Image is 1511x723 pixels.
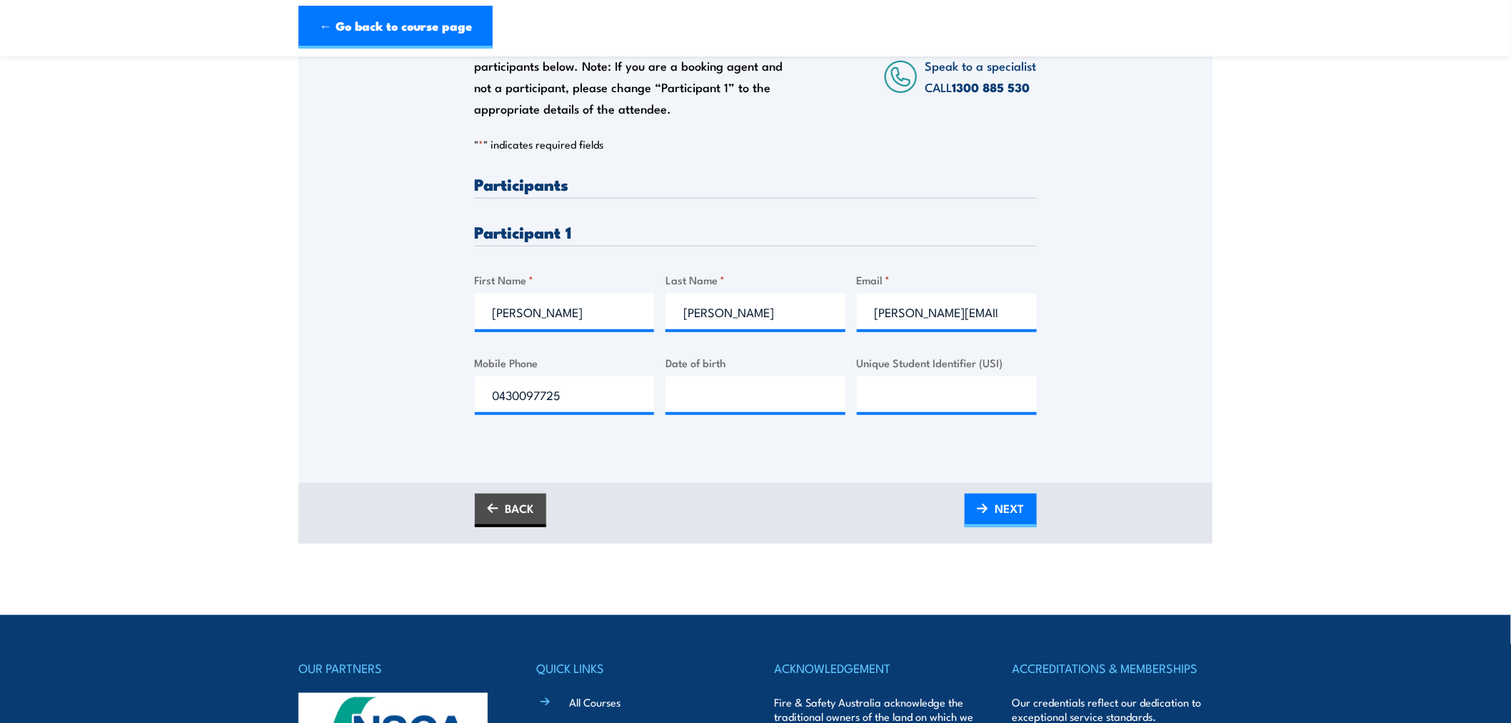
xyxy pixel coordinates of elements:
div: Please provide names and contact details for each of the participants below. Note: If you are a b... [475,34,799,119]
a: BACK [475,494,546,527]
label: Unique Student Identifier (USI) [857,354,1037,371]
a: NEXT [965,494,1037,527]
a: ← Go back to course page [298,6,493,49]
a: 1300 885 530 [952,78,1030,96]
h3: Participant 1 [475,224,1037,240]
label: First Name [475,271,655,288]
h4: ACCREDITATIONS & MEMBERSHIPS [1013,658,1213,678]
h4: OUR PARTNERS [298,658,498,678]
h4: ACKNOWLEDGEMENT [775,658,975,678]
p: " " indicates required fields [475,137,1037,151]
h3: Participants [475,176,1037,192]
a: All Courses [569,694,621,709]
label: Last Name [666,271,845,288]
span: NEXT [995,489,1025,527]
label: Mobile Phone [475,354,655,371]
label: Email [857,271,1037,288]
h4: QUICK LINKS [536,658,736,678]
span: Speak to a specialist CALL [925,56,1036,96]
label: Date of birth [666,354,845,371]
